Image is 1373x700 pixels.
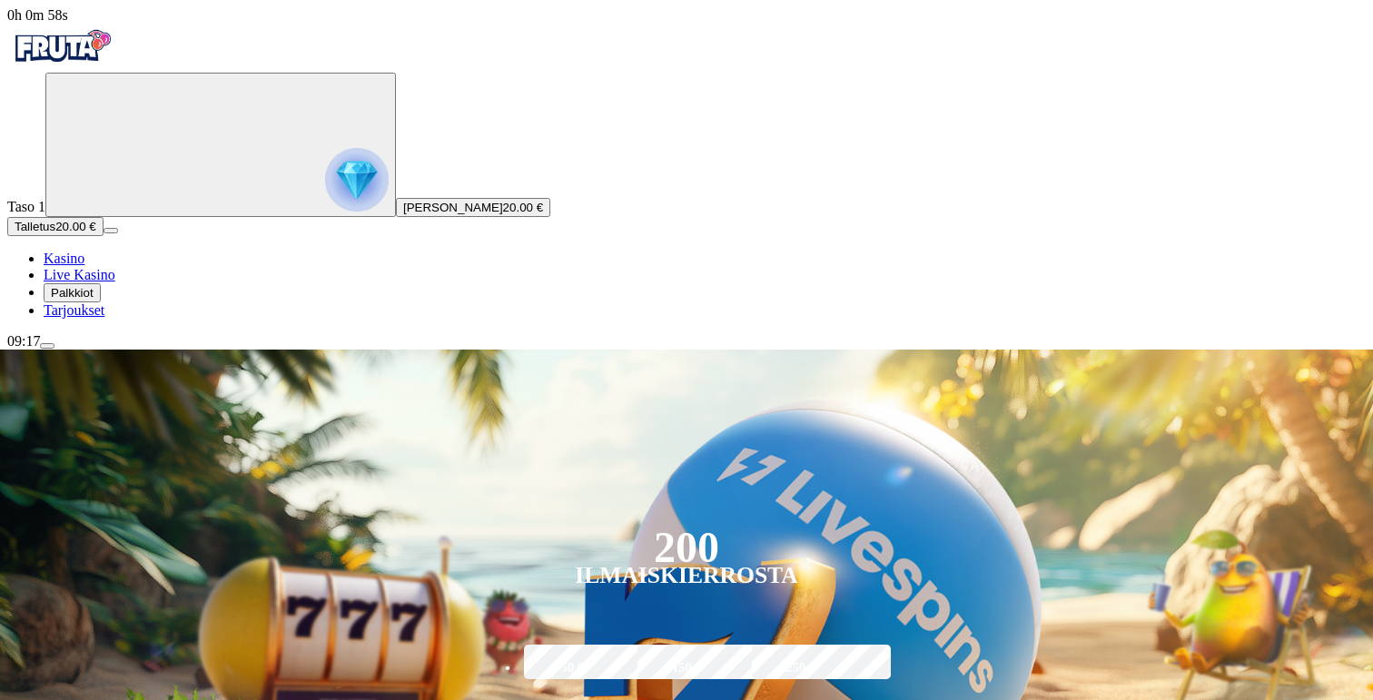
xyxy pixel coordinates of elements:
[15,220,55,233] span: Talletus
[40,343,54,349] button: menu
[7,56,116,72] a: Fruta
[51,286,94,300] span: Palkkiot
[44,283,101,302] button: reward iconPalkkiot
[7,333,40,349] span: 09:17
[104,228,118,233] button: menu
[7,217,104,236] button: Talletusplus icon20.00 €
[325,148,389,212] img: reward progress
[7,24,116,69] img: Fruta
[633,642,739,695] label: 150 €
[44,302,104,318] a: gift-inverted iconTarjoukset
[55,220,95,233] span: 20.00 €
[45,73,396,217] button: reward progress
[503,201,543,214] span: 20.00 €
[403,201,503,214] span: [PERSON_NAME]
[44,267,115,282] span: Live Kasino
[44,267,115,282] a: poker-chip iconLive Kasino
[396,198,550,217] button: [PERSON_NAME]20.00 €
[44,251,84,266] span: Kasino
[575,565,798,587] div: Ilmaiskierrosta
[7,24,1366,319] nav: Primary
[654,537,719,558] div: 200
[747,642,854,695] label: 250 €
[519,642,626,695] label: 50 €
[44,302,104,318] span: Tarjoukset
[44,251,84,266] a: diamond iconKasino
[7,7,68,23] span: user session time
[7,199,45,214] span: Taso 1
